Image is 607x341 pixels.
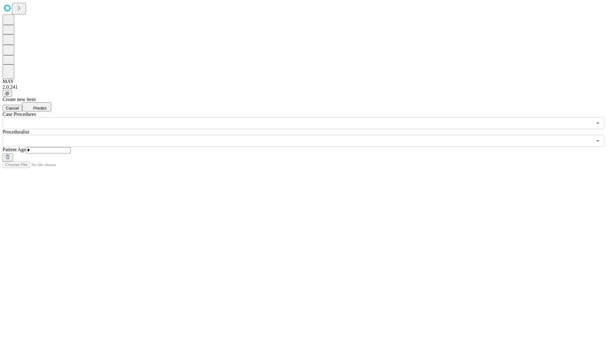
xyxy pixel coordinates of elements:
button: Cancel [3,105,22,111]
span: Proceduralist [3,129,29,135]
button: @ [3,90,12,97]
span: @ [5,91,9,96]
button: Open [593,136,602,145]
span: Patient Age [3,147,26,152]
button: Predict [22,102,51,111]
span: Create new item [3,97,36,102]
span: Cancel [6,106,19,111]
button: Open [593,119,602,128]
div: 2.0.241 [3,84,604,90]
span: Scheduled Procedure [3,111,36,117]
div: MAY [3,79,604,84]
span: Predict [33,106,46,111]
